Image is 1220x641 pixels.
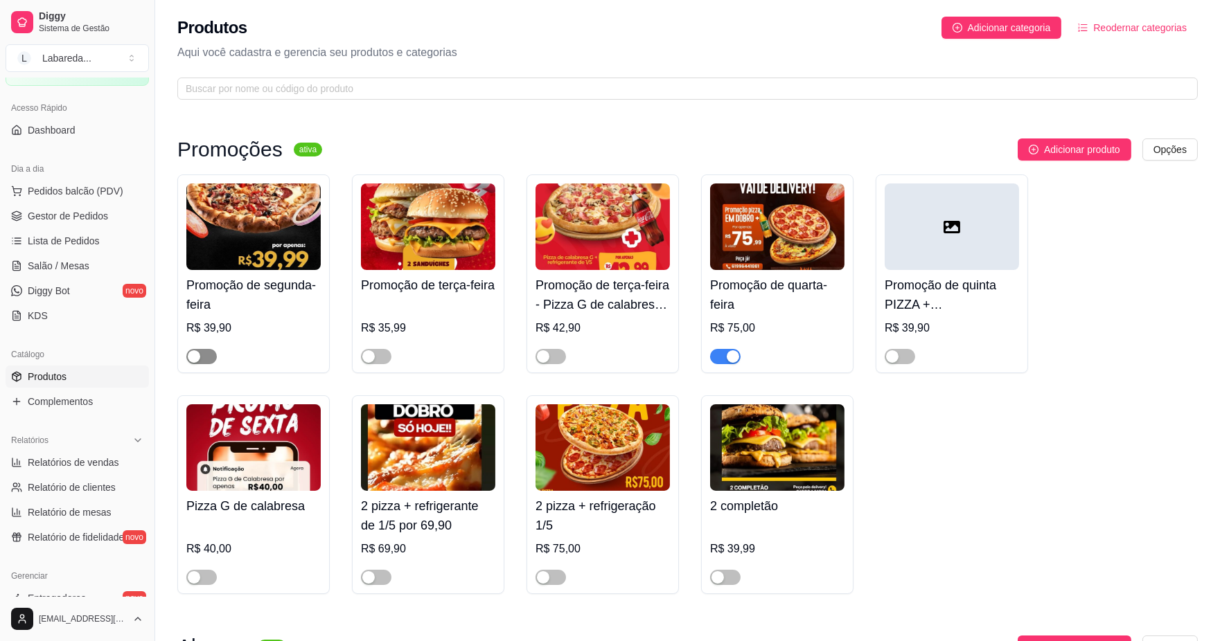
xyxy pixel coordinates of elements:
[6,526,149,548] a: Relatório de fidelidadenovo
[6,343,149,365] div: Catálogo
[6,280,149,302] a: Diggy Botnovo
[536,541,670,557] div: R$ 75,00
[6,158,149,180] div: Dia a dia
[186,496,321,516] h4: Pizza G de calabresa
[28,259,89,273] span: Salão / Mesas
[361,404,495,491] img: product-image
[6,230,149,252] a: Lista de Pedidos
[28,530,124,544] span: Relatório de fidelidade
[361,320,495,336] div: R$ 35,99
[6,205,149,227] a: Gestor de Pedidos
[710,183,845,270] img: product-image
[11,435,48,446] span: Relatórios
[710,320,845,336] div: R$ 75,00
[1018,138,1131,161] button: Adicionar produto
[953,23,962,33] span: plus-circle
[6,565,149,587] div: Gerenciar
[536,404,670,491] img: product-image
[710,404,845,491] img: product-image
[361,276,495,295] h4: Promoção de terça-feira
[1153,142,1187,157] span: Opções
[536,276,670,314] h4: Promoção de terça-feira - Pizza G de calabresa + refrigerante de 1/5
[28,284,70,298] span: Diggy Bot
[6,587,149,609] a: Entregadoresnovo
[6,501,149,523] a: Relatório de mesas
[6,6,149,39] a: DiggySistema de Gestão
[6,97,149,119] div: Acesso Rápido
[39,613,127,624] span: [EMAIL_ADDRESS][DOMAIN_NAME]
[1044,142,1120,157] span: Adicionar produto
[186,183,321,270] img: product-image
[177,141,283,158] h3: Promoções
[885,320,1019,336] div: R$ 39,90
[294,143,322,156] sup: ativa
[6,365,149,388] a: Produtos
[186,541,321,557] div: R$ 40,00
[28,209,108,223] span: Gestor de Pedidos
[28,505,112,519] span: Relatório de mesas
[28,234,100,248] span: Lista de Pedidos
[39,10,143,23] span: Diggy
[1142,138,1198,161] button: Opções
[1029,145,1038,154] span: plus-circle
[536,183,670,270] img: product-image
[28,370,67,383] span: Produtos
[28,309,48,323] span: KDS
[361,496,495,535] h4: 2 pizza + refrigerante de 1/5 por 69,90
[186,81,1178,96] input: Buscar por nome ou código do produto
[1093,20,1187,35] span: Reodernar categorias
[28,184,123,198] span: Pedidos balcão (PDV)
[186,276,321,314] h4: Promoção de segunda-feira
[177,17,247,39] h2: Produtos
[6,180,149,202] button: Pedidos balcão (PDV)
[361,541,495,557] div: R$ 69,90
[186,404,321,491] img: product-image
[885,276,1019,314] h4: Promoção de quinta PIZZA + REFRIGERANTE 1/5
[1078,23,1088,33] span: ordered-list
[42,51,91,65] div: Labareda ...
[177,44,1198,61] p: Aqui você cadastra e gerencia seu produtos e categorias
[710,541,845,557] div: R$ 39,99
[28,395,93,408] span: Complementos
[17,51,31,65] span: L
[968,20,1051,35] span: Adicionar categoria
[6,119,149,141] a: Dashboard
[6,305,149,327] a: KDS
[536,320,670,336] div: R$ 42,90
[6,44,149,72] button: Select a team
[6,602,149,635] button: [EMAIL_ADDRESS][DOMAIN_NAME]
[39,23,143,34] span: Sistema de Gestão
[361,183,495,270] img: product-image
[186,320,321,336] div: R$ 39,90
[941,17,1062,39] button: Adicionar categoria
[28,123,76,137] span: Dashboard
[6,476,149,498] a: Relatório de clientes
[710,496,845,516] h4: 2 completão
[6,451,149,473] a: Relatórios de vendas
[28,455,119,469] span: Relatórios de vendas
[6,255,149,277] a: Salão / Mesas
[28,591,86,605] span: Entregadores
[28,480,116,494] span: Relatório de clientes
[1067,17,1198,39] button: Reodernar categorias
[536,496,670,535] h4: 2 pizza + refrigeração 1/5
[6,390,149,413] a: Complementos
[710,276,845,314] h4: Promoção de quarta-feira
